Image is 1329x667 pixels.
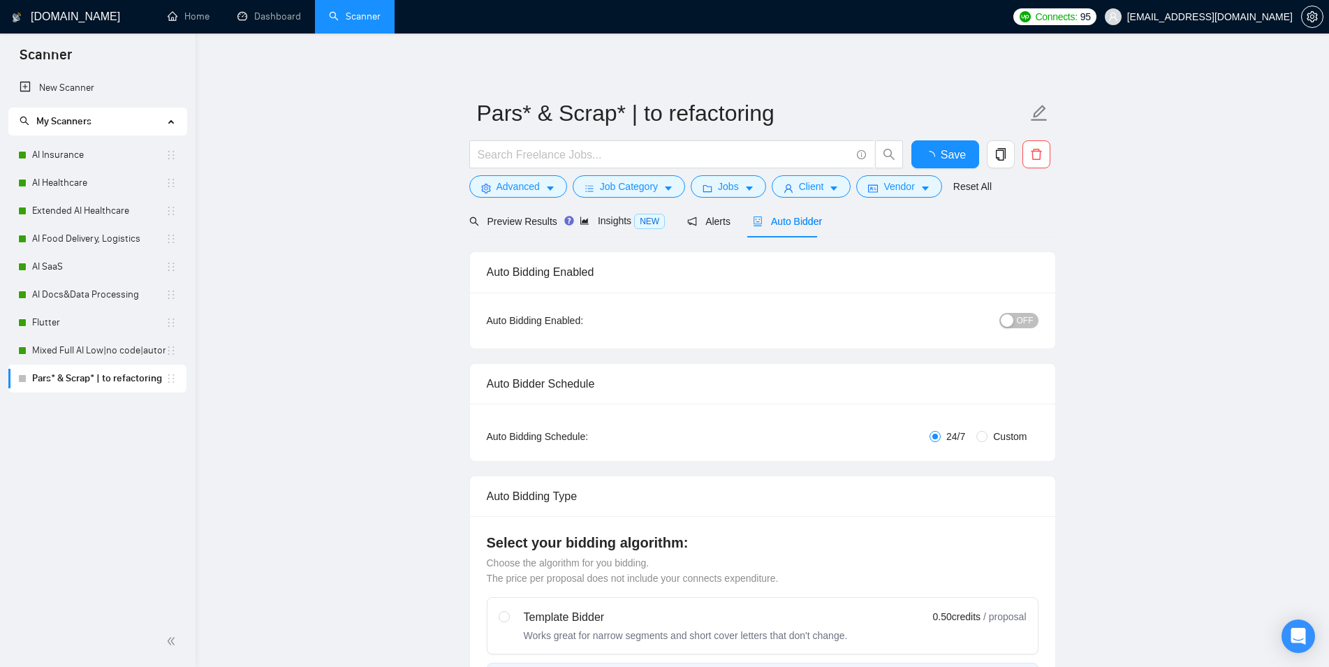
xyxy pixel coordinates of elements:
[829,183,839,193] span: caret-down
[941,146,966,163] span: Save
[799,179,824,194] span: Client
[32,365,166,393] a: Pars* & Scrap* | to refactoring
[911,140,979,168] button: Save
[166,373,177,384] span: holder
[487,429,670,444] div: Auto Bidding Schedule:
[497,179,540,194] span: Advanced
[1030,104,1048,122] span: edit
[987,429,1032,444] span: Custom
[20,116,29,126] span: search
[876,148,902,161] span: search
[469,217,479,226] span: search
[1022,140,1050,168] button: delete
[573,175,685,198] button: barsJob Categorycaret-down
[32,281,166,309] a: AI Docs&Data Processing
[600,179,658,194] span: Job Category
[487,476,1038,516] div: Auto Bidding Type
[8,74,186,102] li: New Scanner
[703,183,712,193] span: folder
[166,205,177,217] span: holder
[166,149,177,161] span: holder
[883,179,914,194] span: Vendor
[32,253,166,281] a: AI SaaS
[481,183,491,193] span: setting
[12,6,22,29] img: logo
[753,216,822,227] span: Auto Bidder
[563,214,575,227] div: Tooltip anchor
[744,183,754,193] span: caret-down
[933,609,981,624] span: 0.50 credits
[36,115,91,127] span: My Scanners
[524,629,848,643] div: Works great for narrow segments and short cover letters that don't change.
[487,364,1038,404] div: Auto Bidder Schedule
[32,337,166,365] a: Mixed Full AI Low|no code|automations
[1035,9,1077,24] span: Connects:
[8,197,186,225] li: Extended AI Healthcare
[983,610,1026,624] span: / proposal
[1301,11,1323,22] a: setting
[8,365,186,393] li: Pars* & Scrap* | to refactoring
[1282,620,1315,653] div: Open Intercom Messenger
[20,115,91,127] span: My Scanners
[8,45,83,74] span: Scanner
[8,309,186,337] li: Flutter
[8,337,186,365] li: Mixed Full AI Low|no code|automations
[32,309,166,337] a: Flutter
[856,175,941,198] button: idcardVendorcaret-down
[1023,148,1050,161] span: delete
[718,179,739,194] span: Jobs
[953,179,992,194] a: Reset All
[478,146,851,163] input: Search Freelance Jobs...
[545,183,555,193] span: caret-down
[487,313,670,328] div: Auto Bidding Enabled:
[487,533,1038,552] h4: Select your bidding algorithm:
[875,140,903,168] button: search
[687,216,730,227] span: Alerts
[8,141,186,169] li: AI Insurance
[166,233,177,244] span: holder
[32,197,166,225] a: Extended AI Healthcare
[487,557,779,584] span: Choose the algorithm for you bidding. The price per proposal does not include your connects expen...
[1302,11,1323,22] span: setting
[166,317,177,328] span: holder
[580,216,589,226] span: area-chart
[469,216,557,227] span: Preview Results
[1301,6,1323,28] button: setting
[663,183,673,193] span: caret-down
[8,225,186,253] li: AI Food Delivery, Logistics
[8,253,186,281] li: AI SaaS
[1080,9,1091,24] span: 95
[691,175,766,198] button: folderJobscaret-down
[166,634,180,648] span: double-left
[487,252,1038,292] div: Auto Bidding Enabled
[753,217,763,226] span: robot
[166,261,177,272] span: holder
[924,151,941,162] span: loading
[166,177,177,189] span: holder
[585,183,594,193] span: bars
[469,175,567,198] button: settingAdvancedcaret-down
[8,281,186,309] li: AI Docs&Data Processing
[1020,11,1031,22] img: upwork-logo.png
[987,140,1015,168] button: copy
[868,183,878,193] span: idcard
[32,169,166,197] a: AI Healthcare
[32,225,166,253] a: AI Food Delivery, Logistics
[857,150,866,159] span: info-circle
[20,74,175,102] a: New Scanner
[168,10,210,22] a: homeHome
[32,141,166,169] a: AI Insurance
[477,96,1027,131] input: Scanner name...
[8,169,186,197] li: AI Healthcare
[687,217,697,226] span: notification
[166,345,177,356] span: holder
[920,183,930,193] span: caret-down
[166,289,177,300] span: holder
[772,175,851,198] button: userClientcaret-down
[1017,313,1034,328] span: OFF
[634,214,665,229] span: NEW
[524,609,848,626] div: Template Bidder
[987,148,1014,161] span: copy
[329,10,381,22] a: searchScanner
[580,215,665,226] span: Insights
